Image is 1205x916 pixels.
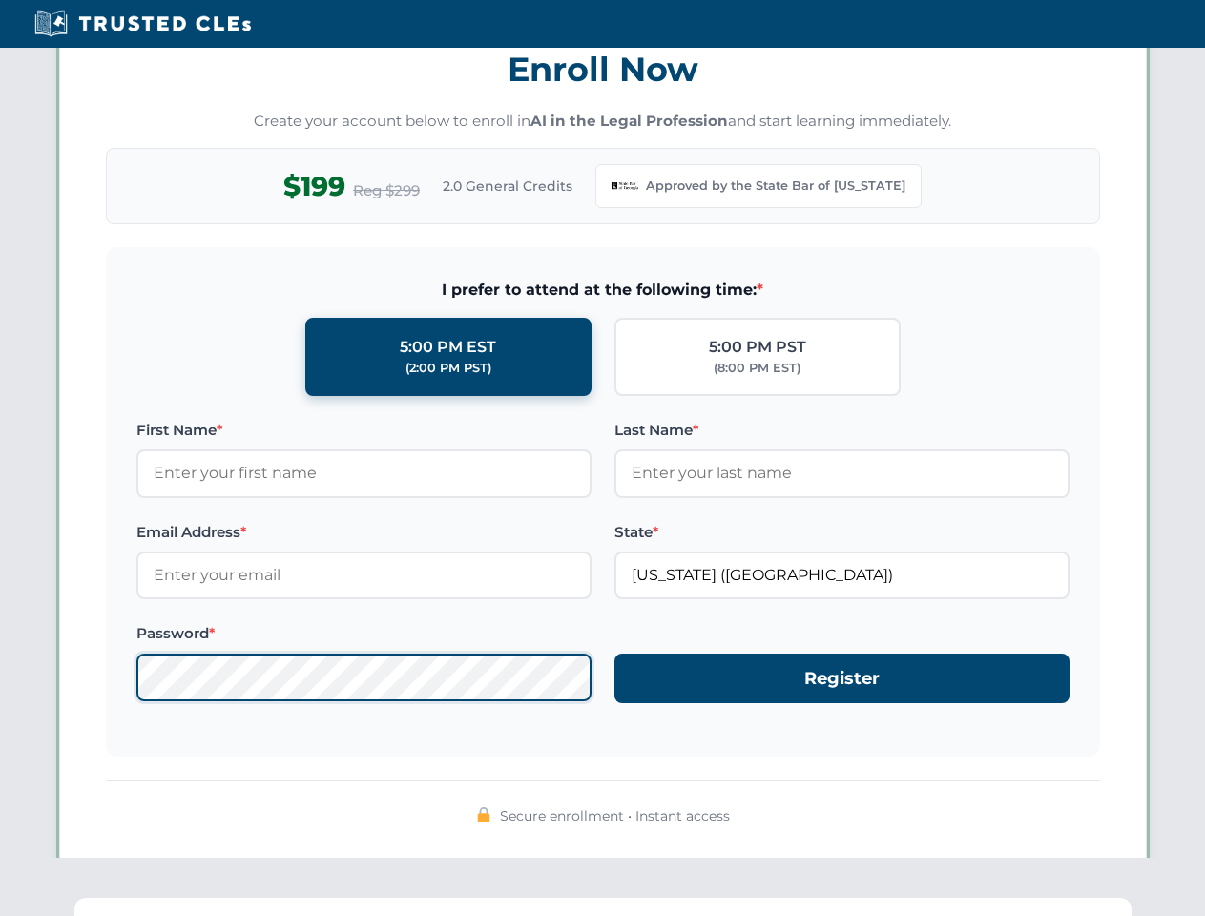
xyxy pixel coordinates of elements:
div: 5:00 PM EST [400,335,496,360]
label: First Name [136,419,592,442]
label: Email Address [136,521,592,544]
input: Enter your email [136,552,592,599]
label: State [614,521,1070,544]
span: Reg $299 [353,179,420,202]
label: Password [136,622,592,645]
div: (2:00 PM PST) [405,359,491,378]
img: Trusted CLEs [29,10,257,38]
img: 🔒 [476,807,491,822]
span: 2.0 General Credits [443,176,572,197]
h3: Enroll Now [106,39,1100,99]
span: Secure enrollment • Instant access [500,805,730,826]
button: Register [614,654,1070,704]
input: Enter your first name [136,449,592,497]
p: Create your account below to enroll in and start learning immediately. [106,111,1100,133]
input: Georgia (GA) [614,552,1070,599]
label: Last Name [614,419,1070,442]
span: I prefer to attend at the following time: [136,278,1070,302]
div: (8:00 PM EST) [714,359,800,378]
div: 5:00 PM PST [709,335,806,360]
img: Georgia Bar [612,173,638,199]
input: Enter your last name [614,449,1070,497]
span: Approved by the State Bar of [US_STATE] [646,177,905,196]
span: $199 [283,165,345,208]
strong: AI in the Legal Profession [530,112,728,130]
